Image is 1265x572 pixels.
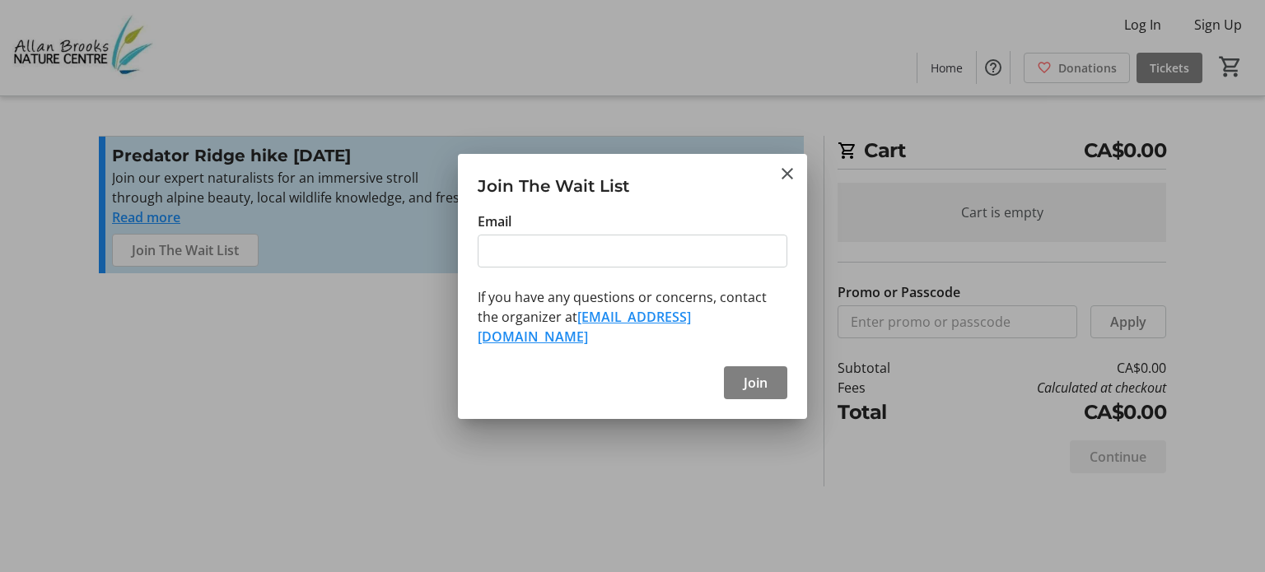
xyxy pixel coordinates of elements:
p: If you have any questions or concerns, contact the organizer at [478,287,787,346]
label: Email [478,212,511,231]
button: Close [777,164,797,184]
span: Join [744,373,768,393]
button: Join [724,366,787,399]
a: Contact the organizer [478,308,691,346]
h3: Join The Wait List [458,154,807,211]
